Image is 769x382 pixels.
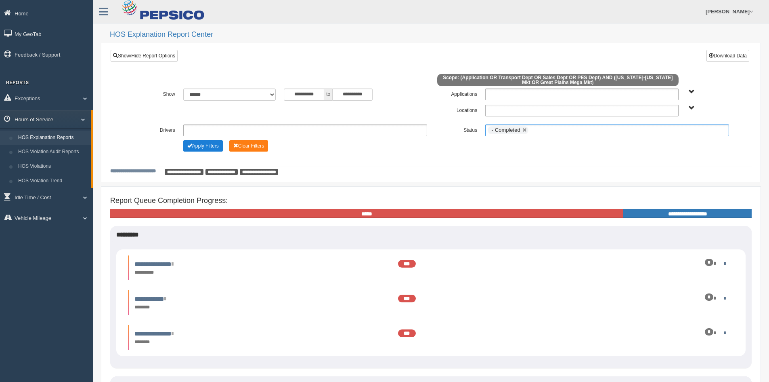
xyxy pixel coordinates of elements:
[431,125,482,134] label: Status
[229,140,268,152] button: Change Filter Options
[15,131,91,145] a: HOS Explanation Reports
[129,89,179,98] label: Show
[128,255,733,280] li: Expand
[15,159,91,174] a: HOS Violations
[706,50,749,62] button: Download Data
[183,140,223,152] button: Change Filter Options
[15,174,91,188] a: HOS Violation Trend
[111,50,178,62] a: Show/Hide Report Options
[128,325,733,350] li: Expand
[431,105,482,114] label: Locations
[110,31,761,39] h2: HOS Explanation Report Center
[431,89,482,98] label: Applications
[110,197,752,205] h4: Report Queue Completion Progress:
[324,89,332,101] span: to
[128,290,733,315] li: Expand
[437,74,679,86] span: Scope: (Application OR Transport Dept OR Sales Dept OR PES Dept) AND ([US_STATE]-[US_STATE] Mkt O...
[129,125,179,134] label: Drivers
[15,145,91,159] a: HOS Violation Audit Reports
[492,127,520,133] span: - Completed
